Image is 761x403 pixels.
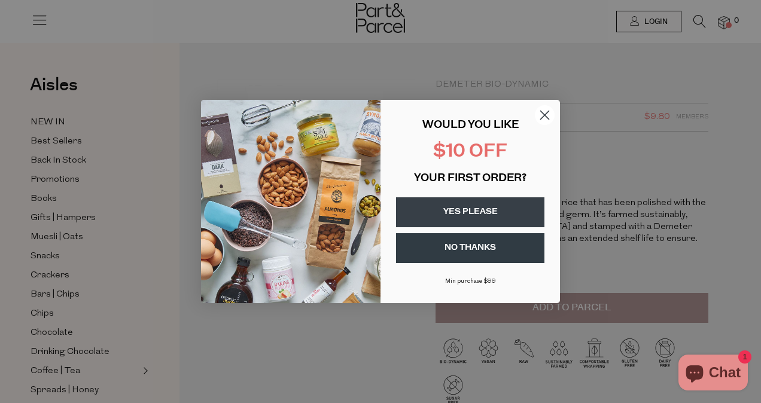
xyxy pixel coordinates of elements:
inbox-online-store-chat: Shopify online store chat [675,355,751,393]
button: YES PLEASE [396,197,544,227]
img: 43fba0fb-7538-40bc-babb-ffb1a4d097bc.jpeg [201,100,380,303]
span: Min purchase $99 [445,278,496,285]
span: YOUR FIRST ORDER? [414,173,526,184]
span: $10 OFF [433,143,507,161]
button: Close dialog [534,105,555,126]
span: WOULD YOU LIKE [422,120,519,131]
button: NO THANKS [396,233,544,263]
